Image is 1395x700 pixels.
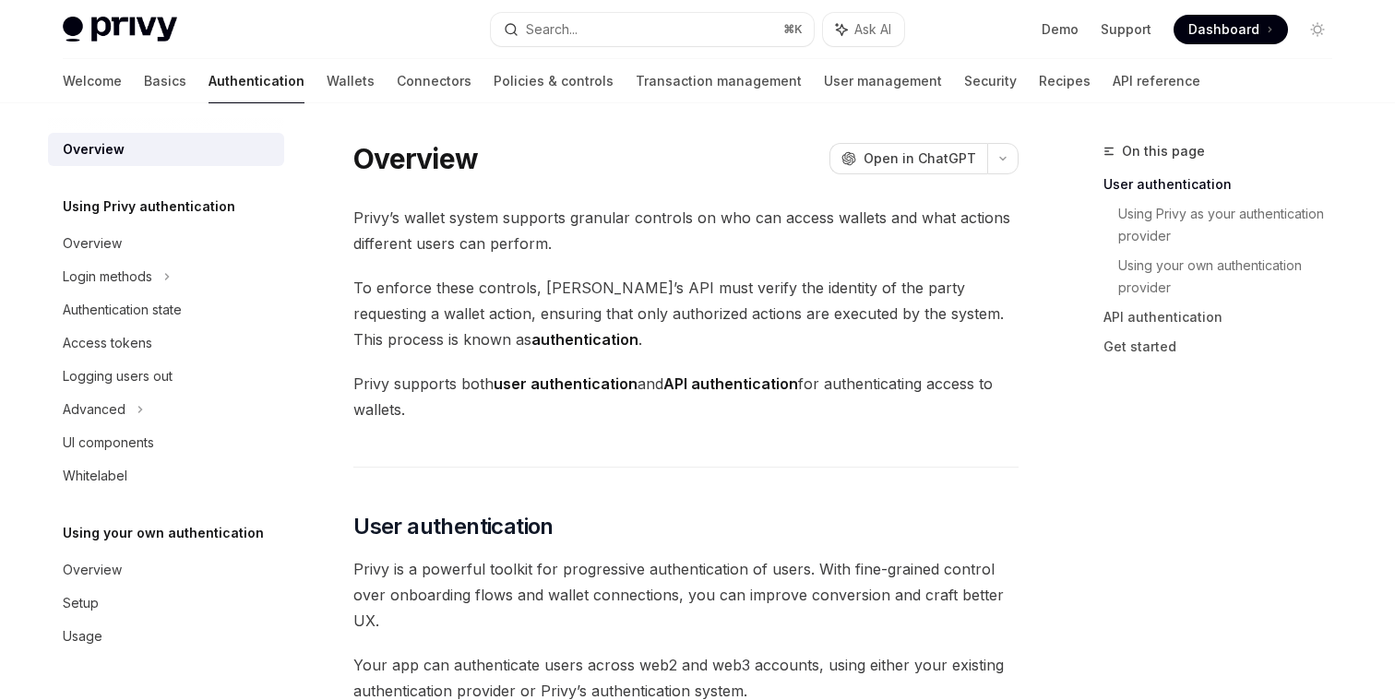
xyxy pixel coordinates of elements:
strong: API authentication [663,374,798,393]
span: ⌘ K [783,22,803,37]
a: Recipes [1039,59,1091,103]
div: Logging users out [63,365,173,387]
div: Authentication state [63,299,182,321]
div: Advanced [63,398,125,421]
div: Search... [526,18,578,41]
strong: user authentication [494,374,638,393]
a: Overview [48,227,284,260]
a: Support [1101,20,1151,39]
a: Policies & controls [494,59,614,103]
div: Login methods [63,266,152,288]
a: Setup [48,587,284,620]
a: Transaction management [636,59,802,103]
a: User management [824,59,942,103]
a: Security [964,59,1017,103]
span: Dashboard [1188,20,1259,39]
a: Overview [48,553,284,587]
a: API authentication [1103,303,1347,332]
div: Overview [63,138,125,160]
a: Welcome [63,59,122,103]
a: Using Privy as your authentication provider [1118,199,1347,251]
button: Search...⌘K [491,13,814,46]
h1: Overview [353,142,478,175]
a: Wallets [327,59,375,103]
a: Authentication [209,59,304,103]
div: Overview [63,559,122,581]
button: Open in ChatGPT [829,143,987,174]
a: API reference [1113,59,1200,103]
a: Access tokens [48,326,284,360]
h5: Using your own authentication [63,522,264,544]
a: Using your own authentication provider [1118,251,1347,303]
a: Logging users out [48,360,284,393]
a: UI components [48,426,284,459]
a: Connectors [397,59,471,103]
span: User authentication [353,512,554,541]
div: Whitelabel [63,465,127,487]
a: Dashboard [1174,15,1288,44]
div: Usage [63,625,102,647]
a: Authentication state [48,293,284,326]
img: light logo [63,17,177,42]
div: Overview [63,232,122,255]
div: Setup [63,592,99,614]
a: Overview [48,133,284,166]
a: Usage [48,620,284,653]
div: UI components [63,432,154,454]
a: User authentication [1103,170,1347,199]
span: Privy supports both and for authenticating access to wallets. [353,371,1019,422]
button: Ask AI [823,13,904,46]
span: Ask AI [854,20,891,39]
span: Privy is a powerful toolkit for progressive authentication of users. With fine-grained control ov... [353,556,1019,634]
button: Toggle dark mode [1303,15,1332,44]
span: Open in ChatGPT [864,149,976,168]
h5: Using Privy authentication [63,196,235,218]
div: Access tokens [63,332,152,354]
span: Privy’s wallet system supports granular controls on who can access wallets and what actions diffe... [353,205,1019,256]
a: Basics [144,59,186,103]
a: Demo [1042,20,1079,39]
strong: authentication [531,330,638,349]
span: To enforce these controls, [PERSON_NAME]’s API must verify the identity of the party requesting a... [353,275,1019,352]
span: On this page [1122,140,1205,162]
a: Get started [1103,332,1347,362]
a: Whitelabel [48,459,284,492]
